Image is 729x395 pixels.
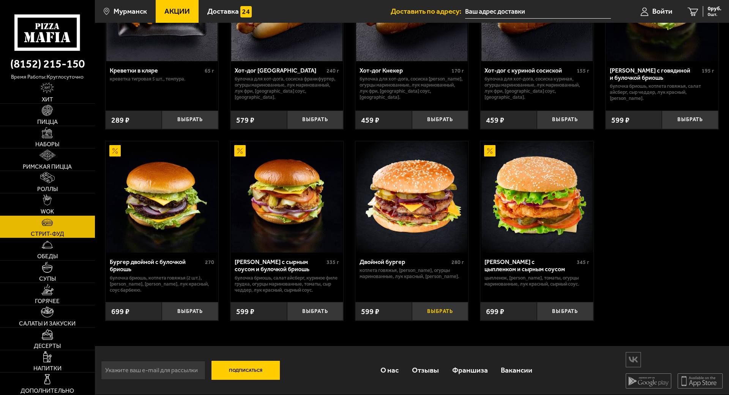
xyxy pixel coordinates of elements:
[34,343,61,349] span: Десерты
[484,275,589,287] p: цыпленок, [PERSON_NAME], томаты, огурцы маринованные, лук красный, сырный соус.
[494,358,539,382] a: Вакансии
[360,67,450,74] div: Хот-дог Кнекер
[211,361,280,380] button: Подписаться
[451,259,464,265] span: 280 г
[110,67,203,74] div: Креветки в кляре
[577,259,589,265] span: 345 г
[484,258,574,273] div: [PERSON_NAME] с цыпленком и сырным соусом
[205,68,214,74] span: 65 г
[235,275,339,293] p: булочка Бриошь, салат айсберг, куриное филе грудка, огурцы маринованные, томаты, сыр Чеддер, лук ...
[481,141,593,253] img: Бургер с цыпленком и сырным соусом
[465,5,611,19] input: Ваш адрес доставки
[111,116,129,124] span: 289 ₽
[111,308,129,315] span: 699 ₽
[162,111,218,129] button: Выбрать
[626,353,641,366] img: vk
[702,68,714,74] span: 195 г
[110,258,203,273] div: Бургер двойной с булочкой бриошь
[662,111,718,129] button: Выбрать
[230,141,343,253] a: АкционныйБургер куриный с сырным соусом и булочкой бриошь
[236,308,254,315] span: 599 ₽
[484,145,495,156] img: Акционный
[101,361,205,380] input: Укажите ваш e-mail для рассылки
[35,298,60,304] span: Горячее
[234,145,246,156] img: Акционный
[106,141,218,253] a: АкционныйБургер двойной с булочкой бриошь
[610,83,714,101] p: булочка Бриошь, котлета говяжья, салат айсберг, сыр Чеддер, лук красный, [PERSON_NAME].
[41,209,54,215] span: WOK
[31,231,64,237] span: Стрит-фуд
[42,96,53,103] span: Хит
[39,276,56,282] span: Супы
[235,67,325,74] div: Хот-дог [GEOGRAPHIC_DATA]
[287,111,344,129] button: Выбрать
[207,8,239,15] span: Доставка
[412,111,469,129] button: Выбрать
[231,141,342,253] img: Бургер куриный с сырным соусом и булочкой бриошь
[236,116,254,124] span: 579 ₽
[37,119,58,125] span: Пицца
[412,302,469,321] button: Выбрать
[486,116,504,124] span: 459 ₽
[360,76,464,100] p: булочка для хот-дога, сосиска [PERSON_NAME], огурцы маринованные, лук маринованный, лук фри, [GEO...
[486,308,504,315] span: 699 ₽
[287,302,344,321] button: Выбрать
[484,67,574,74] div: Хот-дог с куриной сосиской
[327,68,339,74] span: 240 г
[360,258,450,265] div: Двойной бургер
[361,308,379,315] span: 599 ₽
[114,8,147,15] span: Мурманск
[19,321,76,327] span: Салаты и закуски
[327,259,339,265] span: 335 г
[708,6,721,11] span: 0 руб.
[355,141,468,253] a: Двойной бургер
[21,388,74,394] span: Дополнительно
[406,358,446,382] a: Отзывы
[23,164,72,170] span: Римская пицца
[37,186,58,192] span: Роллы
[480,141,593,253] a: АкционныйБургер с цыпленком и сырным соусом
[164,8,190,15] span: Акции
[537,111,593,129] button: Выбрать
[235,258,325,273] div: [PERSON_NAME] с сырным соусом и булочкой бриошь
[162,302,218,321] button: Выбрать
[110,76,214,82] p: креветка тигровая 5 шт., темпура.
[109,145,121,156] img: Акционный
[610,67,700,81] div: [PERSON_NAME] с говядиной и булочкой бриошь
[577,68,589,74] span: 155 г
[110,275,214,293] p: булочка Бриошь, котлета говяжья (2 шт.), [PERSON_NAME], [PERSON_NAME], лук красный, соус барбекю.
[35,141,59,147] span: Наборы
[652,8,672,15] span: Войти
[240,6,252,17] img: 15daf4d41897b9f0e9f617042186c801.svg
[205,259,214,265] span: 270
[537,302,593,321] button: Выбрать
[356,141,467,253] img: Двойной бургер
[33,365,62,371] span: Напитки
[708,12,721,17] span: 0 шт.
[37,253,58,259] span: Обеды
[374,358,406,382] a: О нас
[235,76,339,100] p: булочка для хот-дога, сосиска Франкфуртер, огурцы маринованные, лук маринованный, лук фри, [GEOGR...
[484,76,589,100] p: булочка для хот-дога, сосиска куриная, огурцы маринованные, лук маринованный, лук фри, [GEOGRAPHI...
[391,8,465,15] span: Доставить по адресу:
[361,116,379,124] span: 459 ₽
[445,358,494,382] a: Франшиза
[611,116,630,124] span: 599 ₽
[106,141,218,253] img: Бургер двойной с булочкой бриошь
[360,267,464,280] p: котлета говяжья, [PERSON_NAME], огурцы маринованные, лук красный, [PERSON_NAME].
[451,68,464,74] span: 170 г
